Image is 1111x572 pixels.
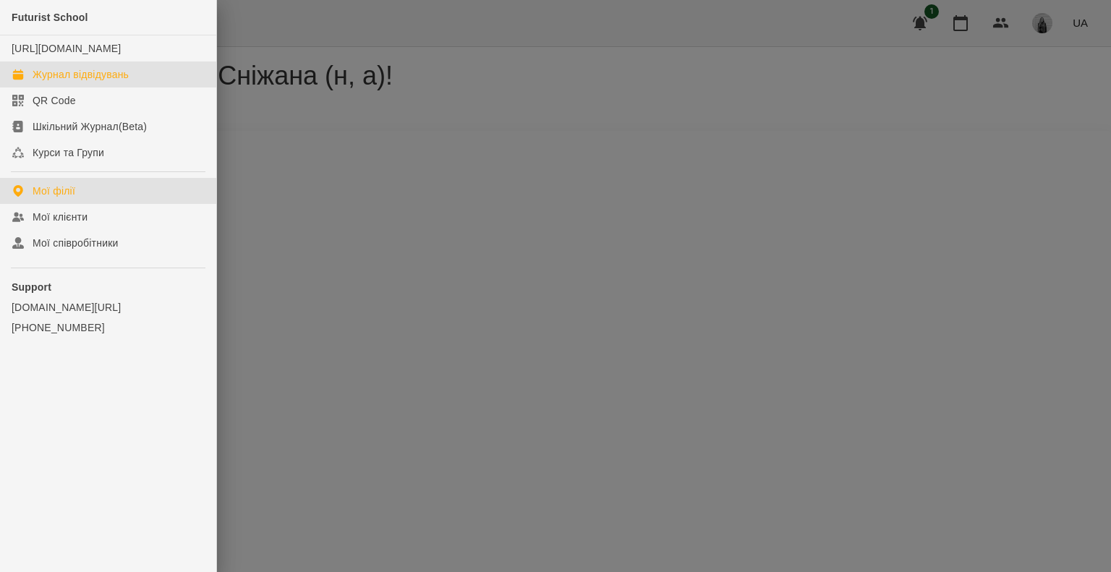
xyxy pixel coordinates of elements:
p: Support [12,280,205,294]
div: Мої філії [33,184,75,198]
div: Мої клієнти [33,210,88,224]
div: Шкільний Журнал(Beta) [33,119,147,134]
div: Мої співробітники [33,236,119,250]
a: [DOMAIN_NAME][URL] [12,300,205,315]
span: Futurist School [12,12,88,23]
div: Журнал відвідувань [33,67,129,82]
div: QR Code [33,93,76,108]
a: [PHONE_NUMBER] [12,320,205,335]
div: Курси та Групи [33,145,104,160]
a: [URL][DOMAIN_NAME] [12,43,121,54]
